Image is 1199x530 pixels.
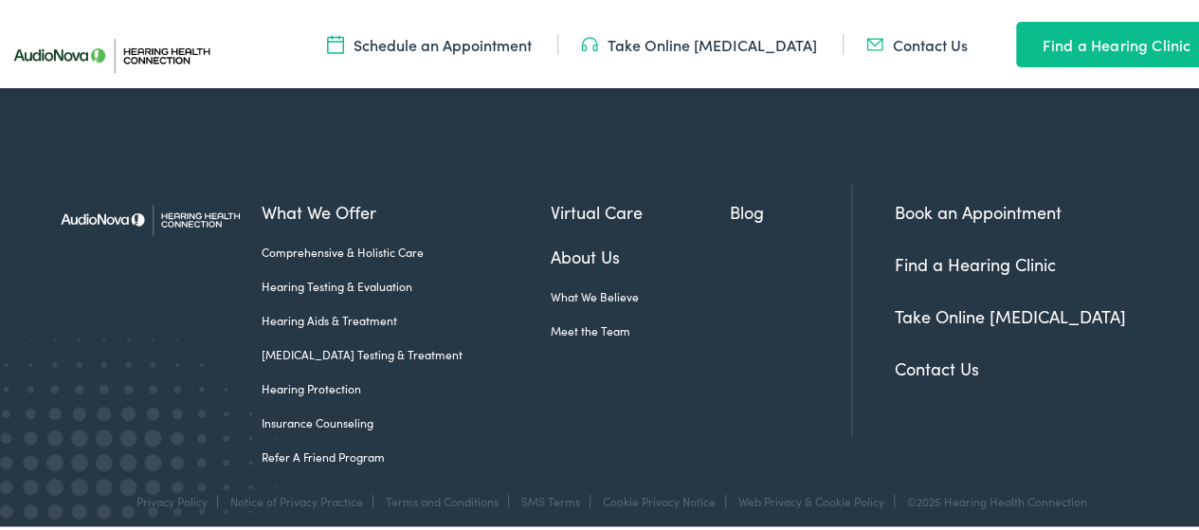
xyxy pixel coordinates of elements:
[386,490,499,506] a: Terms and Conditions
[262,377,550,394] a: Hearing Protection
[136,490,208,506] a: Privacy Policy
[230,490,363,506] a: Notice of Privacy Practice
[262,446,550,463] a: Refer A Friend Program
[898,492,1087,505] div: ©2025 Hearing Health Connection
[581,31,817,52] a: Take Online [MEDICAL_DATA]
[895,354,979,377] a: Contact Us
[866,31,883,52] img: utility icon
[327,31,344,52] img: utility icon
[895,249,1056,273] a: Find a Hearing Clinic
[550,241,729,266] a: About Us
[866,31,968,52] a: Contact Us
[895,197,1062,221] a: Book an Appointment
[262,196,550,222] a: What We Offer
[550,320,729,337] a: Meet the Team
[262,411,550,429] a: Insurance Counseling
[48,182,247,252] img: Hearing Health Connection
[327,31,532,52] a: Schedule an Appointment
[262,241,550,258] a: Comprehensive & Holistic Care
[262,343,550,360] a: [MEDICAL_DATA] Testing & Treatment
[730,196,851,222] a: Blog
[521,490,580,506] a: SMS Terms
[550,196,729,222] a: Virtual Care
[1016,30,1033,53] img: utility icon
[262,275,550,292] a: Hearing Testing & Evaluation
[550,285,729,302] a: What We Believe
[603,490,716,506] a: Cookie Privacy Notice
[581,31,598,52] img: utility icon
[262,309,550,326] a: Hearing Aids & Treatment
[895,302,1126,325] a: Take Online [MEDICAL_DATA]
[738,490,884,506] a: Web Privacy & Cookie Policy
